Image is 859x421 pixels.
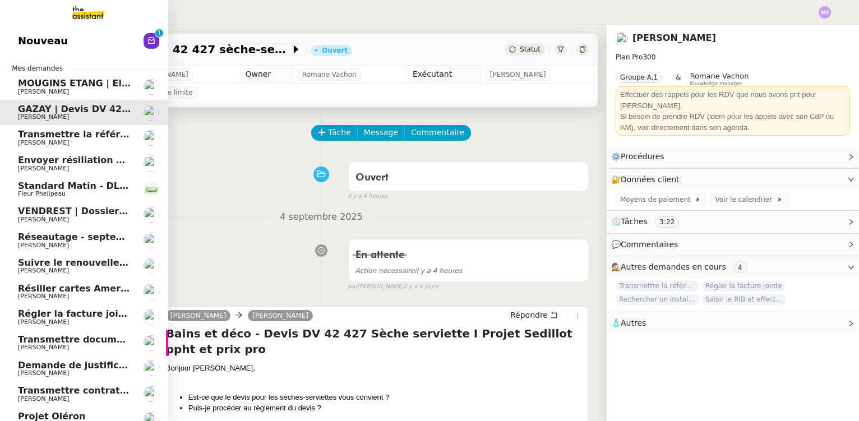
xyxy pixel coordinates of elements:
[506,309,562,321] button: Répondre
[643,53,655,61] span: 300
[18,232,170,242] span: Réseautage - septembre 2025
[616,280,700,292] span: Transmettre la référence du carrelage
[271,210,371,225] span: 4 septembre 2025
[144,386,159,402] img: users%2FfjlNmCTkLiVoA3HQjY3GA5JXGxb2%2Favatar%2Fstarofservice_97480retdsc0392.png
[620,194,695,205] span: Moyens de paiement
[611,240,683,249] span: 💬
[144,156,159,172] img: users%2FutyFSk64t3XkVZvBICD9ZGkOt3Y2%2Favatar%2F51cb3b97-3a78-460b-81db-202cf2efb2f3
[611,318,646,327] span: 🧴
[144,284,159,299] img: users%2FgeBNsgrICCWBxRbiuqfStKJvnT43%2Favatar%2F643e594d886881602413a30f_1666712378186.jpeg
[621,152,664,161] span: Procédures
[18,139,69,146] span: [PERSON_NAME]
[18,344,69,351] span: [PERSON_NAME]
[348,282,438,292] small: [PERSON_NAME]
[520,45,541,53] span: Statut
[607,312,859,334] div: 🧴Autres
[676,72,681,86] span: &
[144,360,159,376] img: users%2FfjlNmCTkLiVoA3HQjY3GA5JXGxb2%2Favatar%2Fstarofservice_97480retdsc0392.png
[18,155,221,165] span: Envoyer résiliation assurance GENERALI
[155,29,163,37] nz-badge-sup: 1
[18,78,198,89] span: MOUGINS ETANG | Electroménagers
[18,33,68,49] span: Nouveau
[357,125,405,141] button: Message
[18,181,133,191] span: Standard Matin - DLAB
[690,72,749,86] app-user-label: Knowledge manager
[18,369,69,377] span: [PERSON_NAME]
[166,311,231,321] a: [PERSON_NAME]
[18,129,211,140] span: Transmettre la référence du carrelage
[607,234,859,256] div: 💬Commentaires
[18,293,69,300] span: [PERSON_NAME]
[611,150,669,163] span: ⚙️
[302,69,357,80] span: Romane Vachon
[144,309,159,325] img: users%2F2TyHGbgGwwZcFhdWHiwf3arjzPD2%2Favatar%2F1545394186276.jpeg
[144,130,159,146] img: users%2F2TyHGbgGwwZcFhdWHiwf3arjzPD2%2Favatar%2F1545394186276.jpeg
[188,392,584,403] li: Est-ce que le devis pour les sèches-serviettes vous convient ?
[18,216,69,223] span: [PERSON_NAME]
[510,309,548,321] span: Répondre
[166,326,584,357] h4: Bains et déco - Devis DV 42 427 Sèche serviette I Projet Sedillot ppht et prix pro
[690,81,742,87] span: Knowledge manager
[819,6,831,18] img: svg
[58,44,290,55] span: GAZAY | Devis DV 42 427 sèche-serviette
[715,194,776,205] span: Voir le calendrier
[18,206,229,216] span: VENDREST | Dossiers Drive - SCI Gabrielle
[607,169,859,191] div: 🔐Données client
[632,33,716,43] a: [PERSON_NAME]
[702,294,786,305] span: Saisir le RIB et effectuer le règlement
[144,207,159,223] img: users%2FfjlNmCTkLiVoA3HQjY3GA5JXGxb2%2Favatar%2Fstarofservice_97480retdsc0392.png
[311,125,358,141] button: Tâche
[18,395,69,403] span: [PERSON_NAME]
[702,280,786,292] span: Régler la facture jointe
[18,318,69,326] span: [PERSON_NAME]
[621,262,726,271] span: Autres demandes en cours
[241,66,293,84] td: Owner
[5,63,70,74] span: Mes demandes
[607,146,859,168] div: ⚙️Procédures
[144,258,159,274] img: users%2FfjlNmCTkLiVoA3HQjY3GA5JXGxb2%2Favatar%2Fstarofservice_97480retdsc0392.png
[18,360,290,371] span: Demande de justificatifs Pennylane - septembre 2025
[490,69,546,80] span: [PERSON_NAME]
[18,334,238,345] span: Transmettre documents en LRAR à SMABTP
[144,233,159,248] img: users%2FfjlNmCTkLiVoA3HQjY3GA5JXGxb2%2Favatar%2Fstarofservice_97480retdsc0392.png
[620,111,846,133] div: Si besoin de prendre RDV (idem pour les appels avec son CdP ou AM), voir directement dans son age...
[328,126,351,139] span: Tâche
[18,113,69,121] span: [PERSON_NAME]
[404,125,471,141] button: Commentaire
[616,72,662,83] nz-tag: Groupe A.1
[733,262,747,273] nz-tag: 4
[616,294,700,305] span: Rechercher un installateur de porte blindée
[18,88,69,95] span: [PERSON_NAME]
[18,308,135,319] span: Régler la facture jointe
[348,192,388,201] span: il y a 4 heures
[621,318,646,327] span: Autres
[355,267,415,275] span: Action nécessaire
[355,173,389,183] span: Ouvert
[620,89,846,111] div: Effectuer des rappels pour les RDV que nous avons prit pour [PERSON_NAME].
[18,190,66,197] span: Fleur Phelipeau
[411,126,464,139] span: Commentaire
[621,175,680,184] span: Données client
[18,283,184,294] span: Résilier cartes American Express
[607,256,859,278] div: 🕵️Autres demandes en cours 4
[616,32,628,44] img: users%2F2TyHGbgGwwZcFhdWHiwf3arjzPD2%2Favatar%2F1545394186276.jpeg
[18,104,225,114] span: GAZAY | Devis DV 42 427 sèche-serviette
[655,216,679,228] nz-tag: 3:22
[18,267,69,274] span: [PERSON_NAME]
[355,250,404,260] span: En attente
[621,240,678,249] span: Commentaires
[607,211,859,233] div: ⏲️Tâches 3:22
[18,165,69,172] span: [PERSON_NAME]
[611,217,689,226] span: ⏲️
[166,363,584,374] div: Bonjour [PERSON_NAME],
[621,217,648,226] span: Tâches
[690,72,749,80] span: Romane Vachon
[248,311,313,321] a: [PERSON_NAME]
[144,105,159,121] img: users%2F2TyHGbgGwwZcFhdWHiwf3arjzPD2%2Favatar%2F1545394186276.jpeg
[364,126,398,139] span: Message
[144,335,159,351] img: users%2FlEKjZHdPaYMNgwXp1mLJZ8r8UFs1%2Favatar%2F1e03ee85-bb59-4f48-8ffa-f076c2e8c285
[144,182,159,197] img: 7f9b6497-4ade-4d5b-ae17-2cbe23708554
[144,79,159,95] img: users%2FfjlNmCTkLiVoA3HQjY3GA5JXGxb2%2Favatar%2Fstarofservice_97480retdsc0392.png
[157,29,161,39] p: 1
[348,282,358,292] span: par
